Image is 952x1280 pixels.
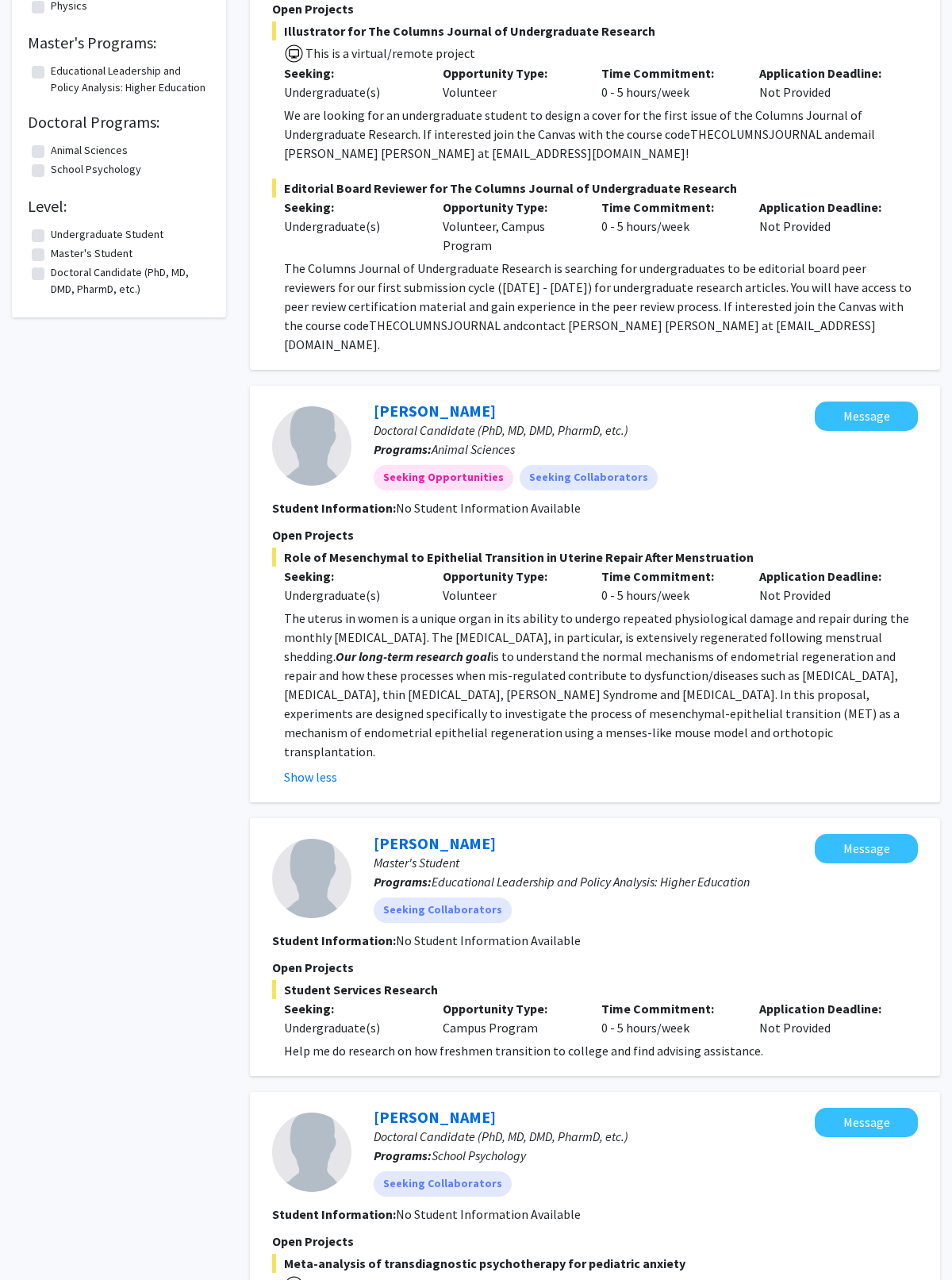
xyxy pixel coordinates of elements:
[374,1147,432,1163] b: Programs:
[601,198,736,217] p: Time Commitment:
[815,402,918,431] button: Message Marissa LaMartina
[759,999,894,1018] p: Application Deadline:
[443,198,578,217] p: Opportunity Type:
[431,567,589,605] div: Volunteer
[12,1209,67,1268] iframe: Chat
[272,1206,396,1222] b: Student Information:
[284,106,918,163] p: We are looking for an undergraduate student to design a cover for the first issue of the Columns ...
[601,63,736,83] p: Time Commitment:
[431,63,589,102] div: Volunteer
[272,527,354,543] span: Open Projects
[284,609,918,761] p: The uterus in women is a unique organ in its ability to undergo repeated physiological damage and...
[759,63,894,83] p: Application Deadline:
[336,648,490,664] em: Our long-term research goal
[759,567,894,586] p: Application Deadline:
[374,1171,512,1197] mat-chip: Seeking Collaborators
[272,980,918,999] span: Student Services Research
[51,264,206,298] label: Doctoral Candidate (PhD, MD, DMD, PharmD, etc.)
[369,317,523,333] span: THECOLUMNSJOURNAL and
[272,21,918,40] span: Illustrator for The Columns Journal of Undergraduate Research
[28,197,210,216] h2: Level:
[747,999,906,1037] div: Not Provided
[747,567,906,605] div: Not Provided
[432,1147,526,1163] span: School Psychology
[396,1206,581,1222] span: No Student Information Available
[51,63,206,96] label: Educational Leadership and Policy Analysis: Higher Education
[443,63,578,83] p: Opportunity Type:
[432,874,750,890] span: Educational Leadership and Policy Analysis: Higher Education
[759,198,894,217] p: Application Deadline:
[431,999,589,1037] div: Campus Program
[284,198,419,217] p: Seeking:
[284,567,419,586] p: Seeking:
[51,245,132,262] label: Master's Student
[28,33,210,52] h2: Master's Programs:
[374,422,628,438] span: Doctoral Candidate (PhD, MD, DMD, PharmD, etc.)
[431,198,589,255] div: Volunteer, Campus Program
[374,441,432,457] b: Programs:
[284,767,337,786] button: Show less
[690,126,844,142] span: THECOLUMNSJOURNAL and
[272,179,918,198] span: Editorial Board Reviewer for The Columns Journal of Undergraduate Research
[374,833,496,853] a: [PERSON_NAME]
[374,465,513,490] mat-chip: Seeking Opportunities
[284,999,419,1018] p: Seeking:
[589,63,748,102] div: 0 - 5 hours/week
[304,45,475,61] span: This is a virtual/remote project
[374,855,459,871] span: Master's Student
[51,161,141,178] label: School Psychology
[374,874,432,890] b: Programs:
[815,1108,918,1137] button: Message Sawyer Harmon
[51,226,163,243] label: Undergraduate Student
[272,1254,918,1273] span: Meta-analysis of transdiagnostic psychotherapy for pediatric anxiety
[589,999,748,1037] div: 0 - 5 hours/week
[284,1041,918,1060] p: Help me do research on how freshmen transition to college and find advising assistance.
[272,1233,354,1249] span: Open Projects
[520,465,658,490] mat-chip: Seeking Collaborators
[589,198,748,255] div: 0 - 5 hours/week
[374,1107,496,1127] a: [PERSON_NAME]
[284,586,419,605] div: Undergraduate(s)
[272,548,918,567] span: Role of Mesenchymal to Epithelial Transition in Uterine Repair After Menstruation
[374,401,496,421] a: [PERSON_NAME]
[432,441,515,457] span: Animal Sciences
[396,932,581,948] span: No Student Information Available
[284,83,419,102] div: Undergraduate(s)
[284,63,419,83] p: Seeking:
[51,142,128,159] label: Animal Sciences
[272,500,396,516] b: Student Information:
[396,500,581,516] span: No Student Information Available
[28,113,210,132] h2: Doctoral Programs:
[272,1,354,17] span: Open Projects
[747,63,906,102] div: Not Provided
[601,567,736,586] p: Time Commitment:
[284,1018,419,1037] div: Undergraduate(s)
[589,567,748,605] div: 0 - 5 hours/week
[601,999,736,1018] p: Time Commitment:
[272,932,396,948] b: Student Information:
[443,999,578,1018] p: Opportunity Type:
[374,1128,628,1144] span: Doctoral Candidate (PhD, MD, DMD, PharmD, etc.)
[284,217,419,236] div: Undergraduate(s)
[443,567,578,586] p: Opportunity Type:
[374,898,512,923] mat-chip: Seeking Collaborators
[272,959,354,975] span: Open Projects
[815,834,918,863] button: Message Evan White
[284,259,918,354] p: The Columns Journal of Undergraduate Research is searching for undergraduates to be editorial boa...
[747,198,906,255] div: Not Provided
